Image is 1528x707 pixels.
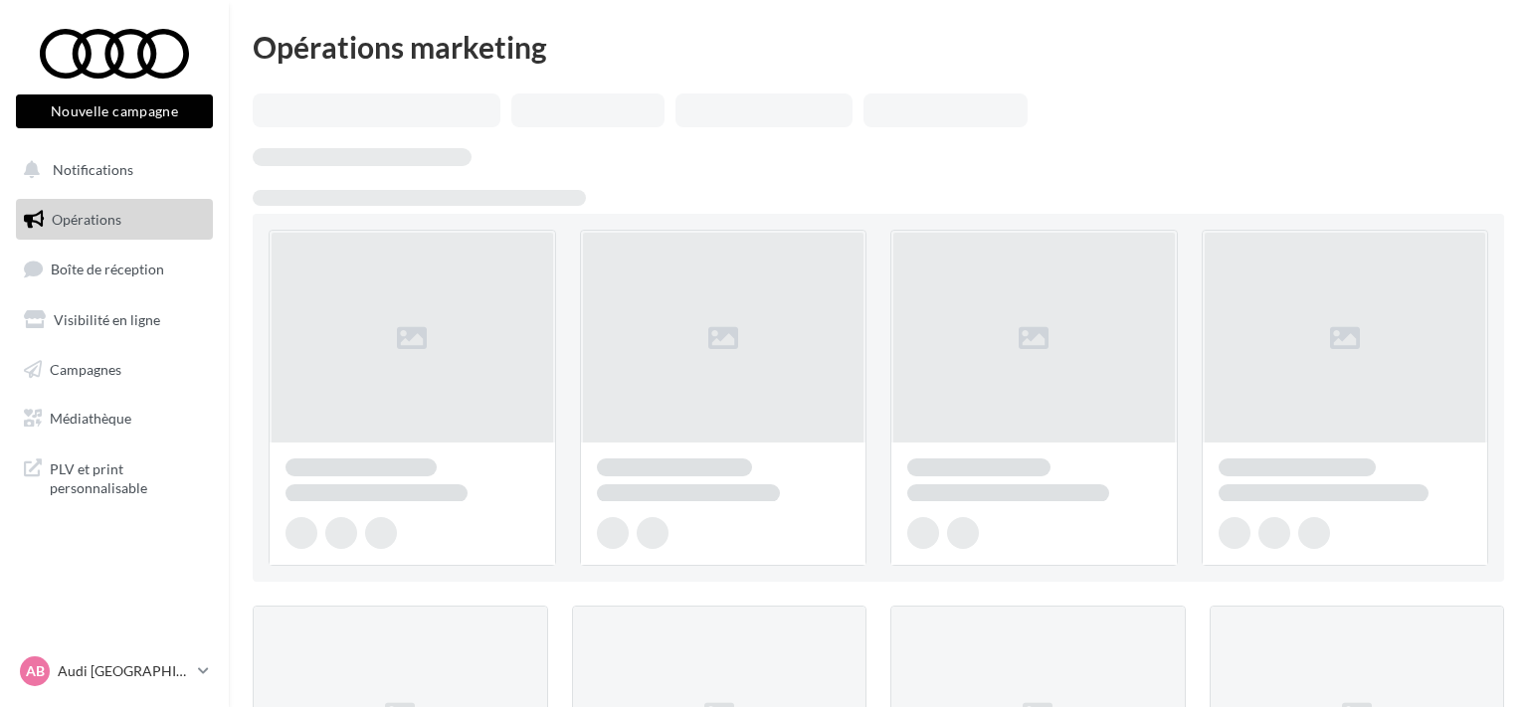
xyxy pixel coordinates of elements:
[16,652,213,690] a: AB Audi [GEOGRAPHIC_DATA]
[12,349,217,391] a: Campagnes
[12,299,217,341] a: Visibilité en ligne
[54,311,160,328] span: Visibilité en ligne
[50,455,205,498] span: PLV et print personnalisable
[253,32,1504,62] div: Opérations marketing
[58,661,190,681] p: Audi [GEOGRAPHIC_DATA]
[12,398,217,440] a: Médiathèque
[16,94,213,128] button: Nouvelle campagne
[51,261,164,277] span: Boîte de réception
[53,161,133,178] span: Notifications
[50,410,131,427] span: Médiathèque
[12,248,217,290] a: Boîte de réception
[26,661,45,681] span: AB
[12,447,217,506] a: PLV et print personnalisable
[50,360,121,377] span: Campagnes
[12,149,209,191] button: Notifications
[52,211,121,228] span: Opérations
[12,199,217,241] a: Opérations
